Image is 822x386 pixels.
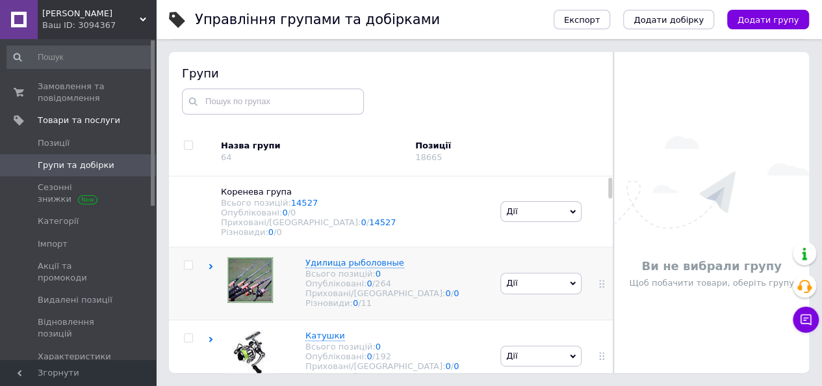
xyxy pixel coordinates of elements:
[506,351,517,361] span: Дії
[227,257,273,303] img: Удилища рыболовные
[366,352,372,361] a: 0
[38,81,120,104] span: Замовлення та повідомлення
[376,342,381,352] a: 0
[305,288,459,298] div: Приховані/[GEOGRAPHIC_DATA]:
[221,227,487,237] div: Різновиди:
[182,89,364,115] input: Пошук по групах
[38,316,120,340] span: Відновлення позицій
[738,15,799,25] span: Додати групу
[290,208,296,217] div: 0
[305,342,459,352] div: Всього позицій:
[305,279,459,288] div: Опубліковані:
[415,152,442,162] div: 18665
[38,137,70,149] span: Позиції
[369,217,396,227] a: 14527
[38,238,68,250] span: Імпорт
[305,269,459,279] div: Всього позицій:
[451,288,459,298] span: /
[305,352,459,361] div: Опубліковані:
[38,182,120,205] span: Сезонні знижки
[221,198,487,208] div: Всього позицій:
[727,10,809,29] button: Додати групу
[291,198,318,208] a: 14527
[227,330,273,376] img: Катушки
[305,361,459,371] div: Приховані/[GEOGRAPHIC_DATA]:
[282,208,287,217] a: 0
[221,152,232,162] div: 64
[38,215,79,227] span: Категорії
[221,187,292,197] span: Коренева група
[353,371,358,381] a: 0
[274,227,282,237] span: /
[38,351,111,363] span: Характеристики
[221,208,487,217] div: Опубліковані:
[445,288,450,298] a: 0
[305,298,459,308] div: Різновиди:
[621,277,803,289] p: Щоб побачити товари, оберіть групу
[305,371,459,381] div: Різновиди:
[793,307,819,333] button: Чат з покупцем
[372,279,391,288] span: /
[366,279,372,288] a: 0
[182,65,600,81] div: Групи
[376,269,381,279] a: 0
[361,217,366,227] a: 0
[305,258,404,268] span: Удилища рыболовные
[372,352,391,361] span: /
[195,12,440,27] h1: Управління групами та добірками
[554,10,611,29] button: Експорт
[38,159,114,171] span: Групи та добірки
[358,371,366,381] span: /
[564,15,600,25] span: Експорт
[38,115,120,126] span: Товари та послуги
[276,227,281,237] div: 0
[454,288,459,298] a: 0
[42,8,140,20] span: Севен Фішинг
[305,331,345,340] span: Катушки
[506,278,517,288] span: Дії
[375,352,391,361] div: 192
[623,10,714,29] button: Додати добірку
[366,217,396,227] span: /
[415,140,526,152] div: Позиції
[6,46,153,69] input: Пошук
[358,298,372,308] span: /
[38,294,112,306] span: Видалені позиції
[268,227,274,237] a: 0
[375,279,391,288] div: 264
[353,298,358,308] a: 0
[445,361,450,371] a: 0
[221,217,487,227] div: Приховані/[GEOGRAPHIC_DATA]:
[288,208,296,217] span: /
[621,258,803,274] p: Ви не вибрали групу
[42,20,156,31] div: Ваш ID: 3094367
[506,206,517,216] span: Дії
[454,361,459,371] a: 0
[221,140,405,152] div: Назва групи
[361,298,372,308] div: 11
[38,260,120,284] span: Акції та промокоди
[451,361,459,371] span: /
[361,371,366,381] div: 0
[634,15,704,25] span: Додати добірку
